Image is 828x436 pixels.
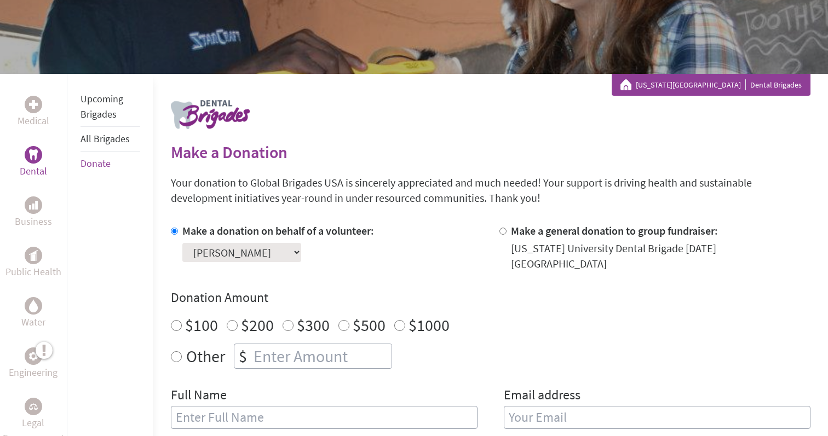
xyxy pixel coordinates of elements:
input: Enter Amount [251,344,392,368]
img: Medical [29,100,38,109]
p: Water [21,315,45,330]
div: Water [25,297,42,315]
img: Engineering [29,352,38,361]
a: MedicalMedical [18,96,49,129]
label: $200 [241,315,274,335]
label: $100 [185,315,218,335]
label: $1000 [409,315,450,335]
img: Water [29,299,38,312]
a: WaterWater [21,297,45,330]
div: Legal Empowerment [25,398,42,415]
p: Your donation to Global Brigades USA is sincerely appreciated and much needed! Your support is dr... [171,175,810,206]
label: Full Name [171,386,227,406]
p: Engineering [9,365,58,380]
a: [US_STATE][GEOGRAPHIC_DATA] [636,79,746,90]
input: Enter Full Name [171,406,478,429]
div: Engineering [25,347,42,365]
label: Make a donation on behalf of a volunteer: [182,224,374,237]
div: Dental Brigades [620,79,802,90]
div: Dental [25,146,42,164]
label: $300 [297,315,330,335]
img: Dental [29,149,38,160]
div: $ [234,344,251,368]
input: Your Email [504,406,810,429]
a: Public HealthPublic Health [5,247,61,280]
a: EngineeringEngineering [9,347,58,380]
h2: Make a Donation [171,142,810,162]
a: Donate [81,157,111,170]
label: Email address [504,386,580,406]
div: Business [25,196,42,214]
img: Business [29,201,38,210]
a: BusinessBusiness [15,196,52,229]
li: All Brigades [81,127,140,152]
li: Donate [81,152,140,176]
label: $500 [353,315,386,335]
li: Upcoming Brigades [81,87,140,127]
p: Business [15,214,52,229]
a: Upcoming Brigades [81,92,123,120]
p: Public Health [5,264,61,280]
a: All Brigades [81,132,130,145]
a: DentalDental [20,146,47,179]
div: [US_STATE] University Dental Brigade [DATE] [GEOGRAPHIC_DATA] [511,241,810,271]
h4: Donation Amount [171,289,810,306]
p: Dental [20,164,47,179]
div: Medical [25,96,42,113]
img: Legal Empowerment [29,403,38,410]
label: Make a general donation to group fundraiser: [511,224,718,237]
p: Medical [18,113,49,129]
img: logo-dental.png [171,100,250,129]
img: Public Health [29,250,38,261]
div: Public Health [25,247,42,264]
label: Other [186,344,225,369]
